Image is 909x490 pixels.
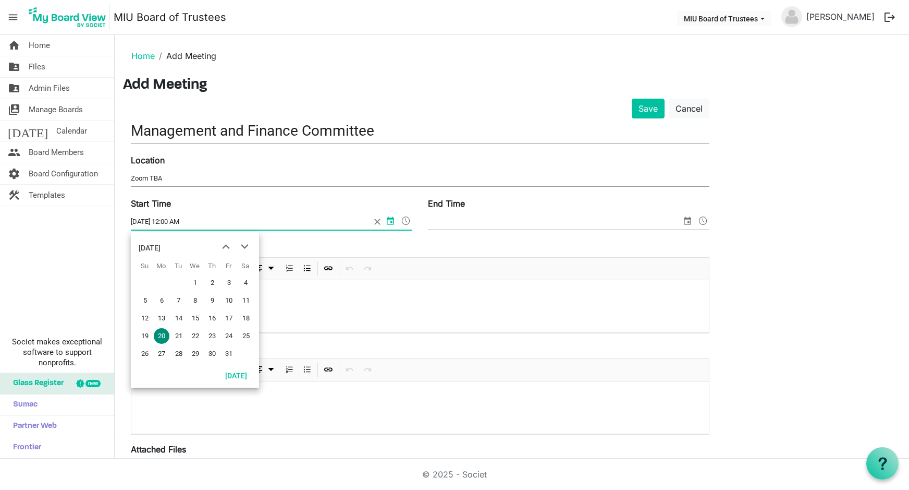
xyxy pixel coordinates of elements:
[221,310,237,326] span: Friday, October 17, 2025
[8,373,64,394] span: Glass Register
[8,437,41,458] span: Frontier
[280,258,298,280] div: Numbered List
[137,328,153,344] span: Sunday, October 19, 2025
[188,275,203,291] span: Wednesday, October 1, 2025
[131,118,709,143] input: Title
[204,293,220,308] span: Thursday, October 9, 2025
[154,346,169,362] span: Monday, October 27, 2025
[204,310,220,326] span: Thursday, October 16, 2025
[221,328,237,344] span: Friday, October 24, 2025
[203,258,220,274] th: Th
[322,363,336,376] button: Insert Link
[171,310,187,326] span: Tuesday, October 14, 2025
[204,346,220,362] span: Thursday, October 30, 2025
[154,328,169,344] span: Monday, October 20, 2025
[204,275,220,291] span: Thursday, October 2, 2025
[320,359,337,381] div: Insert Link
[8,163,20,184] span: settings
[29,185,65,206] span: Templates
[802,6,879,27] a: [PERSON_NAME]
[221,346,237,362] span: Friday, October 31, 2025
[247,258,281,280] div: Alignments
[29,99,83,120] span: Manage Boards
[320,258,337,280] div: Insert Link
[280,359,298,381] div: Numbered List
[29,163,98,184] span: Board Configuration
[154,310,169,326] span: Monday, October 13, 2025
[187,258,203,274] th: We
[131,51,155,61] a: Home
[632,99,665,118] button: Save
[422,469,487,480] a: © 2025 - Societ
[188,310,203,326] span: Wednesday, October 15, 2025
[56,121,87,141] span: Calendar
[131,197,171,210] label: Start Time
[681,214,694,228] span: select
[131,154,165,166] label: Location
[8,78,20,99] span: folder_shared
[669,99,709,118] a: Cancel
[26,4,109,30] img: My Board View Logo
[247,359,281,381] div: Alignments
[218,368,254,383] button: Today
[879,6,901,28] button: logout
[171,346,187,362] span: Tuesday, October 28, 2025
[249,262,279,275] button: dropdownbutton
[29,78,70,99] span: Admin Files
[114,7,226,28] a: MIU Board of Trustees
[677,11,771,26] button: MIU Board of Trustees dropdownbutton
[3,7,23,27] span: menu
[136,258,153,274] th: Su
[282,262,297,275] button: Numbered List
[204,328,220,344] span: Thursday, October 23, 2025
[298,359,316,381] div: Bulleted List
[85,380,101,387] div: new
[188,328,203,344] span: Wednesday, October 22, 2025
[131,443,186,456] label: Attached Files
[8,121,48,141] span: [DATE]
[153,258,169,274] th: Mo
[8,142,20,163] span: people
[26,4,114,30] a: My Board View Logo
[5,337,109,368] span: Societ makes exceptional software to support nonprofits.
[371,214,384,230] span: close
[137,310,153,326] span: Sunday, October 12, 2025
[170,258,187,274] th: Tu
[8,56,20,77] span: folder_shared
[428,197,465,210] label: End Time
[249,363,279,376] button: dropdownbutton
[123,77,901,94] h3: Add Meeting
[155,50,216,62] li: Add Meeting
[238,328,254,344] span: Saturday, October 25, 2025
[171,293,187,308] span: Tuesday, October 7, 2025
[188,346,203,362] span: Wednesday, October 29, 2025
[237,258,254,274] th: Sa
[322,262,336,275] button: Insert Link
[221,293,237,308] span: Friday, October 10, 2025
[300,262,314,275] button: Bulleted List
[238,310,254,326] span: Saturday, October 18, 2025
[139,237,161,258] div: title
[137,293,153,308] span: Sunday, October 5, 2025
[8,99,20,120] span: switch_account
[282,363,297,376] button: Numbered List
[29,56,45,77] span: Files
[781,6,802,27] img: no-profile-picture.svg
[171,328,187,344] span: Tuesday, October 21, 2025
[238,293,254,308] span: Saturday, October 11, 2025
[298,258,316,280] div: Bulleted List
[8,35,20,56] span: home
[8,395,38,415] span: Sumac
[29,142,84,163] span: Board Members
[29,35,50,56] span: Home
[153,327,169,345] td: Monday, October 20, 2025
[221,275,237,291] span: Friday, October 3, 2025
[238,275,254,291] span: Saturday, October 4, 2025
[384,214,397,228] span: select
[188,293,203,308] span: Wednesday, October 8, 2025
[216,237,235,256] button: previous month
[235,237,254,256] button: next month
[300,363,314,376] button: Bulleted List
[8,416,57,437] span: Partner Web
[154,293,169,308] span: Monday, October 6, 2025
